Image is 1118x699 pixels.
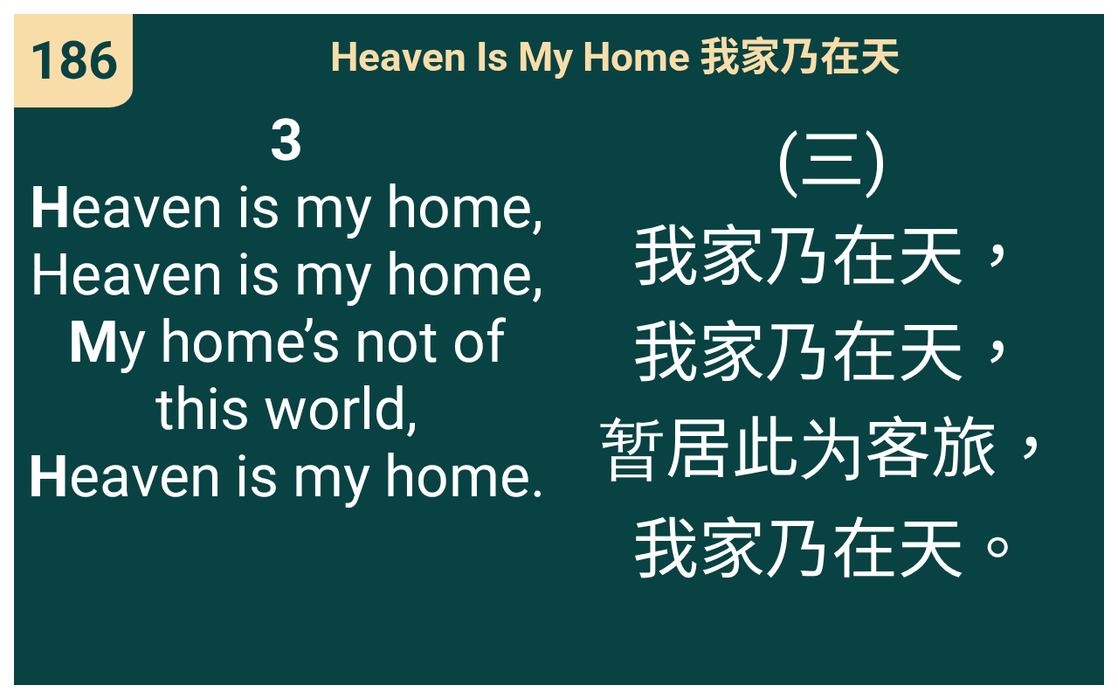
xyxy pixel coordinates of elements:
[270,107,303,174] b: 3
[330,24,901,82] span: Heaven Is My Home 我家乃在天
[30,174,71,241] b: H
[29,30,118,92] span: 186
[68,308,119,376] b: M
[28,443,69,510] b: H
[28,107,545,510] span: eaven is my home, Heaven is my home, y home’s not of this world, eaven is my home.
[599,107,1064,592] span: (三) 我家乃在天， 我家乃在天， 暂居此为客旅， 我家乃在天。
